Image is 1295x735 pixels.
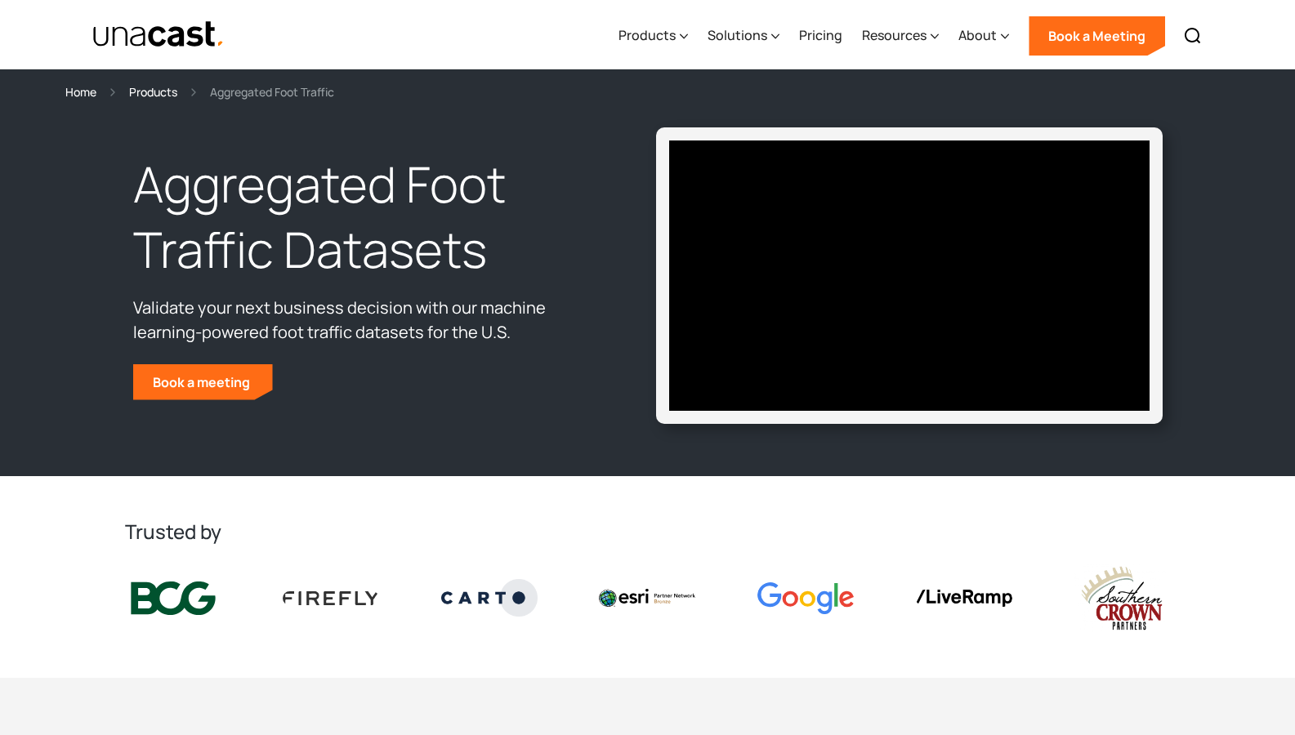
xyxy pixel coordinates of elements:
div: Resources [862,2,939,69]
a: Home [65,82,96,101]
img: BCG logo [125,578,221,619]
img: liveramp logo [916,590,1012,607]
img: Search icon [1183,26,1203,46]
img: southern crown logo [1074,564,1170,632]
img: Unacast text logo [92,20,226,49]
div: Solutions [708,25,767,45]
div: Resources [862,25,927,45]
div: Aggregated Foot Traffic [210,82,334,101]
img: Firefly Advertising logo [283,591,379,604]
img: Google logo [757,582,854,614]
a: Pricing [799,2,842,69]
p: Validate your next business decision with our machine learning-powered foot traffic datasets for ... [133,296,596,345]
img: Carto logo [441,579,538,617]
a: Book a Meeting [1029,16,1165,56]
div: About [958,2,1009,69]
a: Book a meeting [133,364,273,400]
div: About [958,25,997,45]
h1: Aggregated Foot Traffic Datasets [133,152,596,283]
div: Solutions [708,2,779,69]
div: Products [618,2,688,69]
h2: Trusted by [125,519,1171,545]
img: Esri logo [599,589,695,607]
div: Products [618,25,676,45]
a: Products [129,82,177,101]
a: home [92,20,226,49]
